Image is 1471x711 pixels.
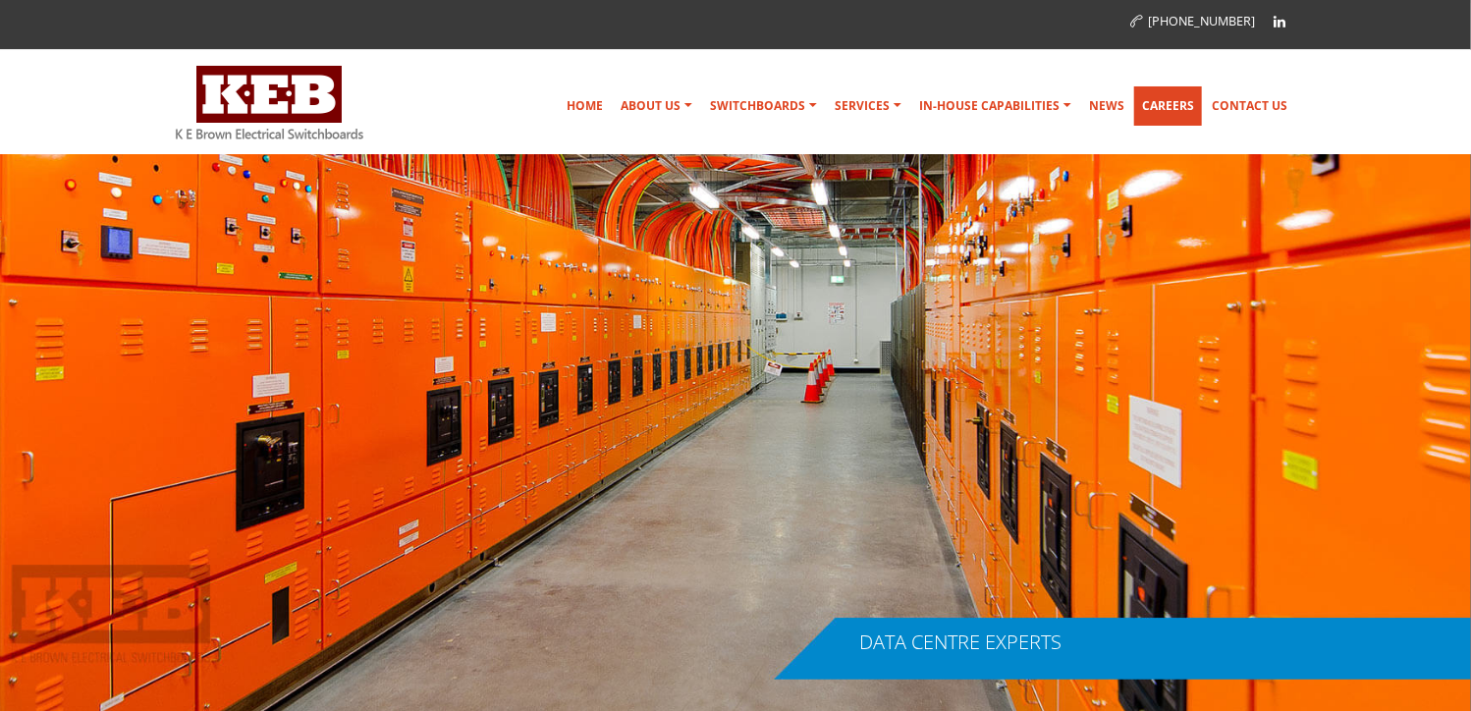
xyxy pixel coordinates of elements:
[1204,86,1295,126] a: Contact Us
[911,86,1079,126] a: In-house Capabilities
[613,86,700,126] a: About Us
[1265,7,1294,36] a: Linkedin
[702,86,825,126] a: Switchboards
[827,86,909,126] a: Services
[1134,86,1202,126] a: Careers
[1130,13,1255,29] a: [PHONE_NUMBER]
[1081,86,1132,126] a: News
[559,86,611,126] a: Home
[176,66,363,139] img: K E Brown Electrical Switchboards
[859,632,1062,652] div: DATA CENTRE EXPERTS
